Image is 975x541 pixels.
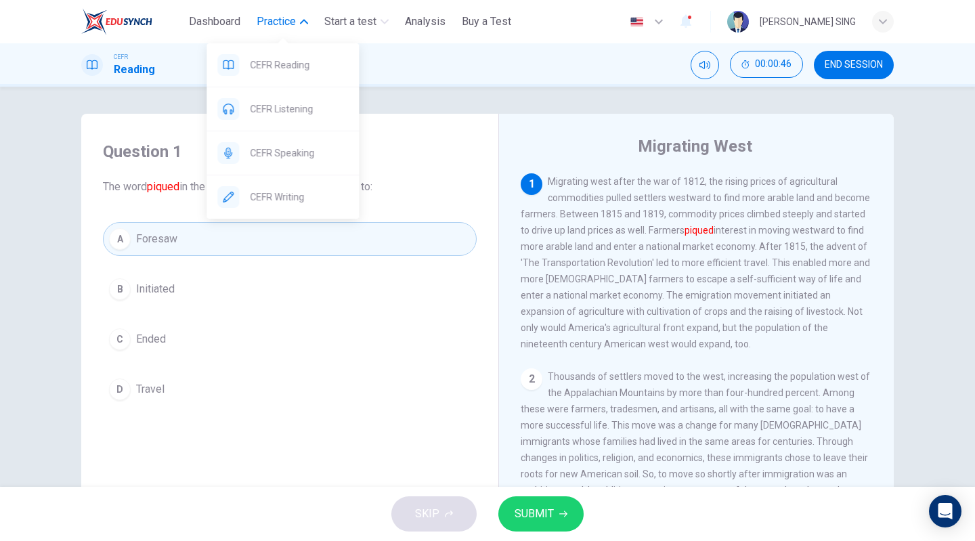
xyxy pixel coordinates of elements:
div: CEFR Reading [207,43,359,87]
span: Foresaw [136,231,177,247]
span: CEFR Reading [250,57,348,73]
button: DTravel [103,372,477,406]
span: Practice [257,14,296,30]
span: CEFR Listening [250,101,348,117]
a: ELTC logo [81,8,183,35]
span: Ended [136,331,166,347]
div: Open Intercom Messenger [929,495,961,527]
div: CEFR Writing [207,175,359,219]
div: CEFR Listening [207,87,359,131]
font: piqued [147,180,179,193]
div: CEFR Speaking [207,131,359,175]
span: CEFR Writing [250,189,348,205]
button: Analysis [399,9,451,34]
div: Hide [730,51,803,79]
img: ELTC logo [81,8,152,35]
button: 00:00:46 [730,51,803,78]
div: D [109,378,131,400]
button: Buy a Test [456,9,517,34]
button: BInitiated [103,272,477,306]
h4: Question 1 [103,141,477,163]
span: Analysis [405,14,446,30]
button: SUBMIT [498,496,584,532]
span: CEFR Speaking [250,145,348,161]
div: 1 [521,173,542,195]
span: Start a test [324,14,376,30]
button: Practice [251,9,313,34]
span: Initiated [136,281,175,297]
span: CEFR [114,52,128,62]
button: Dashboard [183,9,246,34]
div: 2 [521,368,542,390]
div: A [109,228,131,250]
img: en [628,17,645,27]
span: 00:00:46 [755,59,792,70]
button: AForesaw [103,222,477,256]
span: Buy a Test [462,14,511,30]
span: SUBMIT [515,504,554,523]
h4: Migrating West [638,135,752,157]
span: The word in the paragraph is closest in meaning to: [103,179,477,195]
div: Mute [691,51,719,79]
span: Travel [136,381,165,397]
button: Start a test [319,9,394,34]
button: END SESSION [814,51,894,79]
span: Dashboard [189,14,240,30]
div: C [109,328,131,350]
span: END SESSION [825,60,883,70]
div: [PERSON_NAME] SING [760,14,856,30]
span: Migrating west after the war of 1812, the rising prices of agricultural commodities pulled settle... [521,176,870,349]
h1: Reading [114,62,155,78]
font: piqued [685,225,714,236]
button: CEnded [103,322,477,356]
img: Profile picture [727,11,749,33]
div: B [109,278,131,300]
